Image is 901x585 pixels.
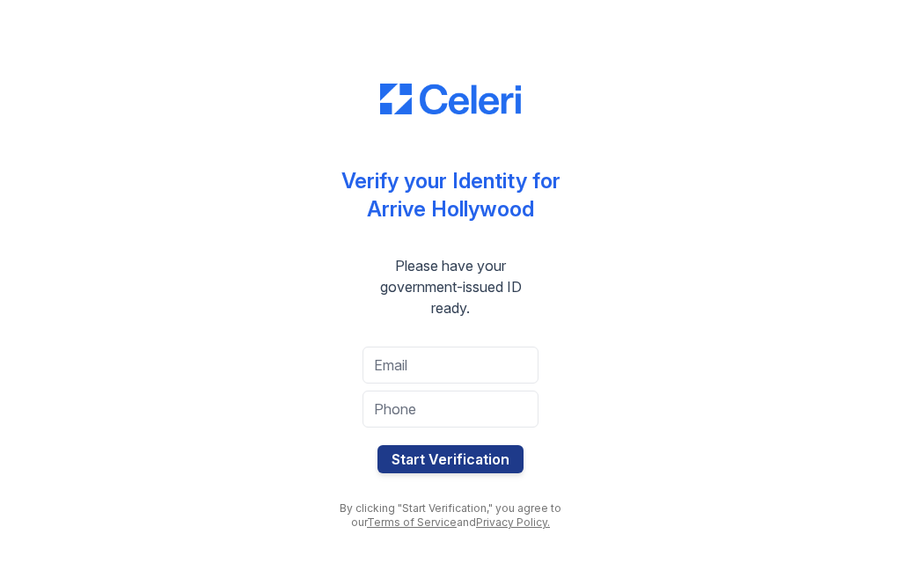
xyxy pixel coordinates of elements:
a: Terms of Service [367,516,457,529]
div: Please have your government-issued ID ready. [327,255,574,318]
a: Privacy Policy. [476,516,550,529]
button: Start Verification [377,445,524,473]
div: Verify your Identity for Arrive Hollywood [341,167,560,223]
input: Phone [363,391,538,428]
img: CE_Logo_Blue-a8612792a0a2168367f1c8372b55b34899dd931a85d93a1a3d3e32e68fde9ad4.png [380,84,521,115]
input: Email [363,347,538,384]
div: By clicking "Start Verification," you agree to our and [327,501,574,530]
